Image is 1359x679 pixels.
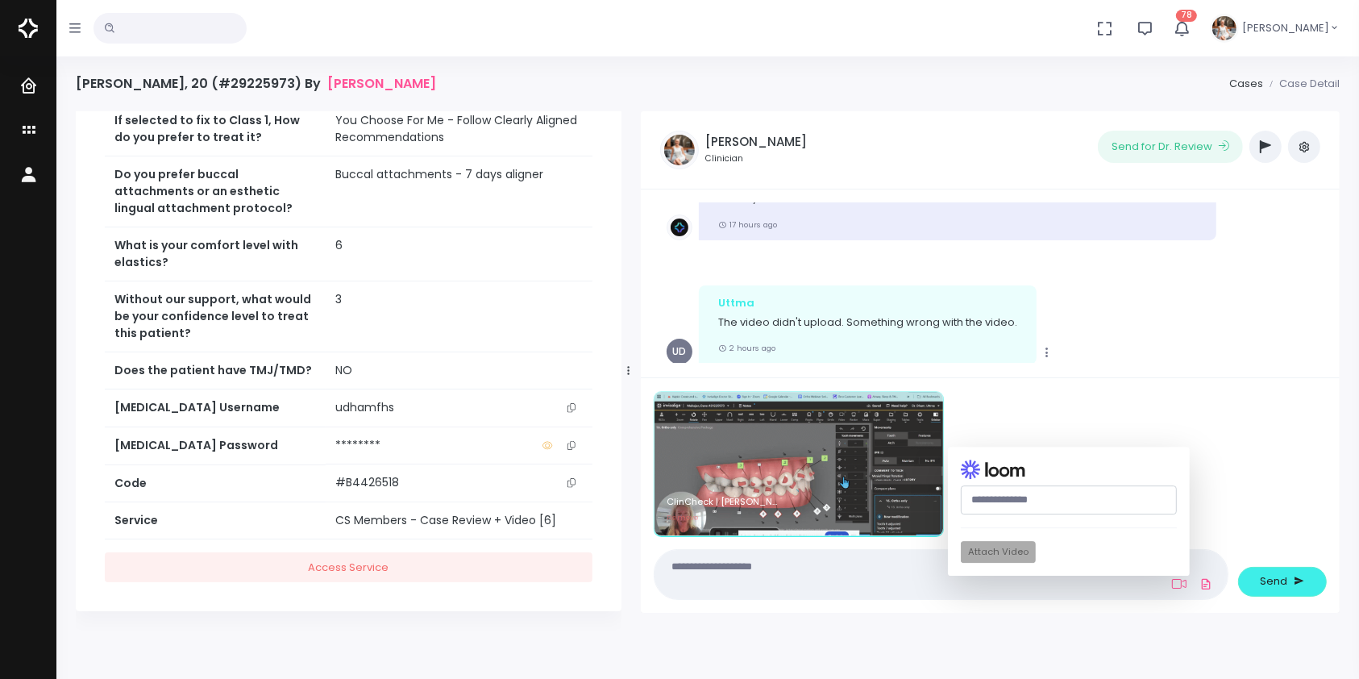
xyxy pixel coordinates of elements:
[105,552,592,582] a: Access Service
[327,76,436,91] a: [PERSON_NAME]
[326,352,592,389] td: NO
[1169,577,1190,590] a: Add Loom Video
[1261,573,1288,589] span: Send
[1196,569,1216,598] a: Add Files
[1238,567,1327,597] button: Send
[718,219,777,230] small: 17 hours ago
[667,512,699,523] span: Remove
[705,152,807,165] small: Clinician
[667,497,779,507] p: ClinCheck | [PERSON_NAME] - [DATE]
[19,11,38,45] img: Logo Horizontal
[718,343,775,353] small: 2 hours ago
[718,295,1017,311] div: Uttma
[1242,20,1329,36] span: [PERSON_NAME]
[105,464,326,502] th: Code
[76,111,621,631] div: scrollable content
[667,339,692,364] span: UD
[1263,76,1340,92] li: Case Detail
[326,464,592,502] td: #B4426518
[718,315,1017,331] p: The video didn't upload. Something wrong with the video.
[105,281,326,352] th: Without our support, what would be your confidence level to treat this patient?
[326,102,592,156] td: You Choose For Me - Follow Clearly Aligned Recommendations
[655,392,943,535] img: b3759c1394b7472a96376951e5de3c10-9e54e53f412ddce5.gif
[105,227,326,281] th: What is your comfort level with elastics?
[335,512,583,529] div: CS Members - Case Review + Video [6]
[105,427,326,464] th: [MEDICAL_DATA] Password
[1229,76,1263,91] a: Cases
[76,76,436,91] h4: [PERSON_NAME], 20 (#29225973) By
[105,352,326,389] th: Does the patient have TMJ/TMD?
[105,156,326,227] th: Do you prefer buccal attachments or an esthetic lingual attachment protocol?
[105,102,326,156] th: If selected to fix to Class 1, How do you prefer to treat it?
[1210,14,1239,43] img: Header Avatar
[326,227,592,281] td: 6
[326,389,592,427] td: udhamfhs
[1098,131,1243,163] button: Send for Dr. Review
[326,281,592,352] td: 3
[1176,10,1197,22] span: 78
[654,202,1327,364] div: scrollable content
[105,389,326,427] th: [MEDICAL_DATA] Username
[705,135,807,149] h5: [PERSON_NAME]
[326,156,592,227] td: Buccal attachments - 7 days aligner
[105,502,326,539] th: Service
